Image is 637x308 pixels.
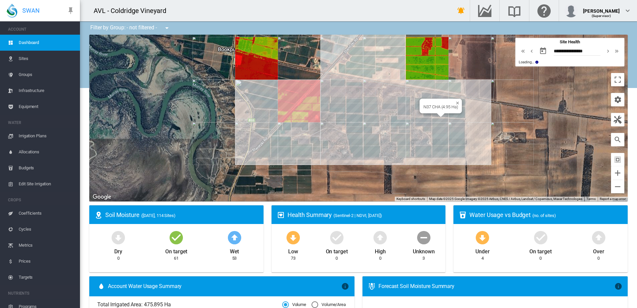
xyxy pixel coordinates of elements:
button: Zoom out [611,180,624,193]
md-icon: icon-cup-water [459,211,467,219]
md-radio-button: Volume/Area [312,302,346,308]
button: icon-select-all [611,153,624,166]
div: On target [326,245,348,255]
md-icon: icon-checkbox-marked-circle [168,229,184,245]
button: icon-chevron-right [604,47,612,55]
button: icon-bell-ring [454,4,468,17]
div: 0 [597,255,600,261]
button: icon-cog [611,93,624,106]
button: Close [453,99,458,103]
div: AVL - Coldridge Vineyard [94,6,172,15]
div: Filter by Group: - not filtered - [85,21,176,35]
span: SWAN [22,6,40,15]
span: Budgets [19,160,75,176]
md-icon: icon-information [341,282,349,290]
md-icon: icon-arrow-down-bold-circle [285,229,301,245]
div: 0 [117,255,120,261]
span: Account Water Usage Summary [108,283,341,290]
button: icon-menu-down [160,21,174,35]
span: Targets [19,269,75,285]
md-radio-button: Volume [282,302,306,308]
span: CROPS [8,195,75,205]
div: Wet [230,245,239,255]
button: md-calendar [536,44,550,58]
span: Dashboard [19,35,75,51]
md-icon: icon-pin [67,7,75,15]
md-icon: icon-arrow-up-bold-circle [591,229,607,245]
md-icon: icon-chevron-down [624,7,632,15]
md-icon: icon-bell-ring [457,7,465,15]
div: Soil Moisture [105,211,258,219]
span: Irrigation Plans [19,128,75,144]
md-icon: icon-chevron-right [604,47,612,55]
md-icon: icon-select-all [614,156,622,164]
md-icon: icon-chevron-double-left [519,47,527,55]
md-icon: Search the knowledge base [506,7,522,15]
span: Allocations [19,144,75,160]
md-icon: icon-arrow-down-bold-circle [474,229,490,245]
span: Cycles [19,221,75,237]
span: Groups [19,67,75,83]
md-icon: icon-heart-box-outline [277,211,285,219]
md-icon: icon-map-marker-radius [95,211,103,219]
span: Loading... [519,60,534,64]
div: [PERSON_NAME] [583,5,620,12]
div: Health Summary [288,211,440,219]
div: 61 [174,255,179,261]
button: Keyboard shortcuts [396,197,425,201]
md-icon: Go to the Data Hub [477,7,493,15]
div: Low [288,245,298,255]
span: (Supervisor) [592,14,611,18]
div: 0 [335,255,338,261]
span: Site Health [560,39,580,44]
md-icon: Click here for help [536,7,552,15]
span: Edit Site Irrigation [19,176,75,192]
a: Report a map error [600,197,626,201]
span: ([DATE], 114 Sites) [141,213,176,218]
span: ACCOUNT [8,24,75,35]
span: Infrastructure [19,83,75,99]
md-icon: icon-arrow-up-bold-circle [372,229,388,245]
button: icon-magnify [611,133,624,146]
div: Forecast Soil Moisture Summary [378,283,614,290]
div: 0 [379,255,381,261]
div: 53 [232,255,237,261]
div: 4 [481,255,484,261]
div: High [375,245,386,255]
div: On target [165,245,187,255]
div: On target [529,245,551,255]
div: 3 [422,255,425,261]
div: Water Usage vs Budget [469,211,622,219]
div: 73 [291,255,296,261]
button: Zoom in [611,166,624,180]
div: 0 [539,255,542,261]
a: Terms [586,197,596,201]
md-icon: icon-checkbox-marked-circle [533,229,549,245]
md-icon: icon-arrow-up-bold-circle [227,229,243,245]
md-icon: icon-menu-down [163,24,171,32]
span: NUTRIENTS [8,288,75,299]
span: Coefficients [19,205,75,221]
span: Prices [19,253,75,269]
md-icon: icon-information [614,282,622,290]
div: N37 CHA (4.95 Ha) [423,104,458,109]
span: Sites [19,51,75,67]
div: Over [593,245,604,255]
button: icon-chevron-left [527,47,536,55]
md-icon: icon-magnify [614,136,622,144]
md-icon: icon-checkbox-marked-circle [329,229,345,245]
img: Google [91,193,113,201]
button: Toggle fullscreen view [611,73,624,86]
button: icon-chevron-double-left [519,47,527,55]
span: Map data ©2025 Google Imagery ©2025 Airbus, CNES / Airbus, Landsat / Copernicus, Maxar Technologies [429,197,582,201]
md-icon: icon-chevron-double-right [613,47,620,55]
span: (Sentinel-2 | NDVI, [DATE]) [333,213,382,218]
div: Dry [114,245,122,255]
span: WATER [8,117,75,128]
md-icon: icon-information [534,60,539,65]
div: Unknown [413,245,434,255]
span: Equipment [19,99,75,115]
div: Under [475,245,490,255]
md-icon: icon-water [97,282,105,290]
